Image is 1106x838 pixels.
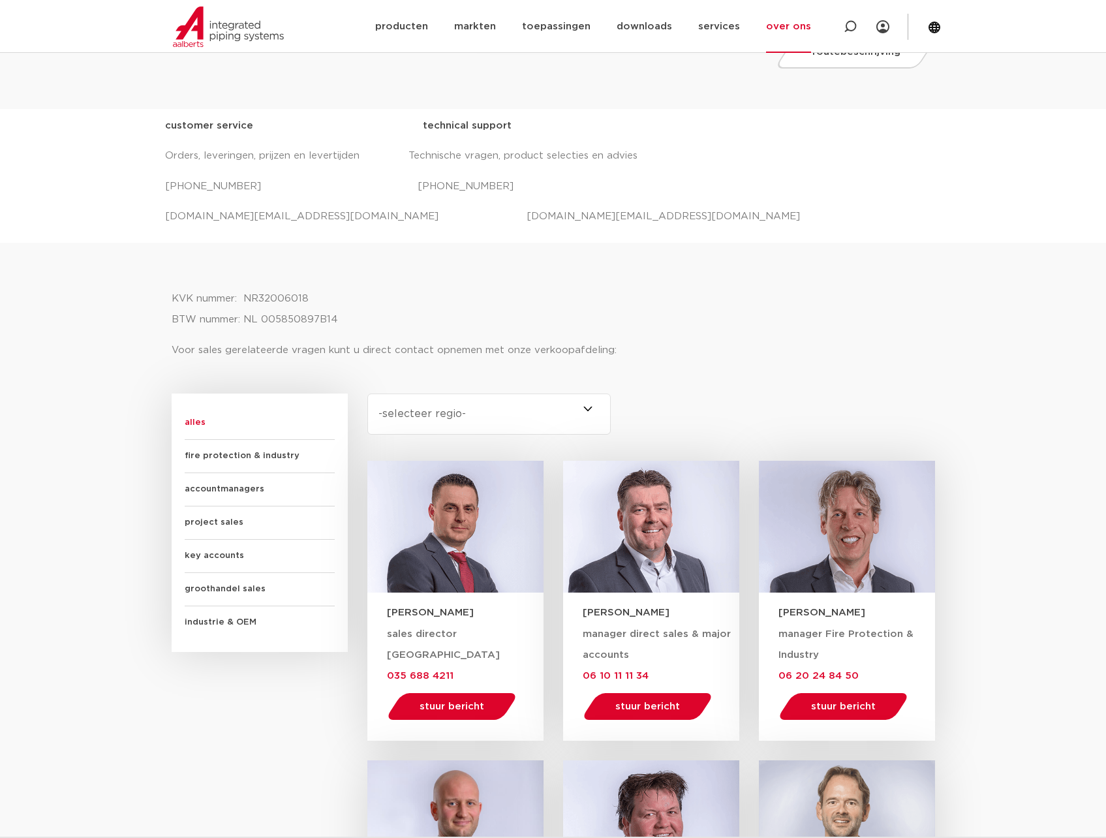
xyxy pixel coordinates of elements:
[172,340,935,361] p: Voor sales gerelateerde vragen kunt u direct contact opnemen met onze verkoopafdeling:
[185,540,335,573] span: key accounts
[185,407,335,440] span: alles
[185,573,335,606] span: groothandel sales
[778,606,935,619] h3: [PERSON_NAME]
[172,288,935,330] p: KVK nummer: NR32006018 BTW nummer: NL 005850897B14
[387,629,500,660] span: sales director [GEOGRAPHIC_DATA]
[387,606,544,619] h3: [PERSON_NAME]
[583,670,649,681] a: 06 10 11 11 34
[615,702,680,711] span: stuur bericht
[778,629,914,660] span: manager Fire Protection & Industry
[387,671,453,681] span: 035 688 4211
[185,606,335,639] span: industrie & OEM
[185,506,335,540] span: project sales
[165,176,942,197] p: [PHONE_NUMBER] [PHONE_NUMBER]
[165,206,942,227] p: [DOMAIN_NAME][EMAIL_ADDRESS][DOMAIN_NAME] [DOMAIN_NAME][EMAIL_ADDRESS][DOMAIN_NAME]
[778,671,859,681] span: 06 20 24 84 50
[185,473,335,506] span: accountmanagers
[778,670,859,681] a: 06 20 24 84 50
[420,702,484,711] span: stuur bericht
[811,702,876,711] span: stuur bericht
[185,440,335,473] span: fire protection & industry
[583,629,731,660] span: manager direct sales & major accounts
[583,606,739,619] h3: [PERSON_NAME]
[583,671,649,681] span: 06 10 11 11 34
[387,670,453,681] a: 035 688 4211
[165,121,512,131] strong: customer service technical support
[165,146,942,166] p: Orders, leveringen, prijzen en levertijden Technische vragen, product selecties en advies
